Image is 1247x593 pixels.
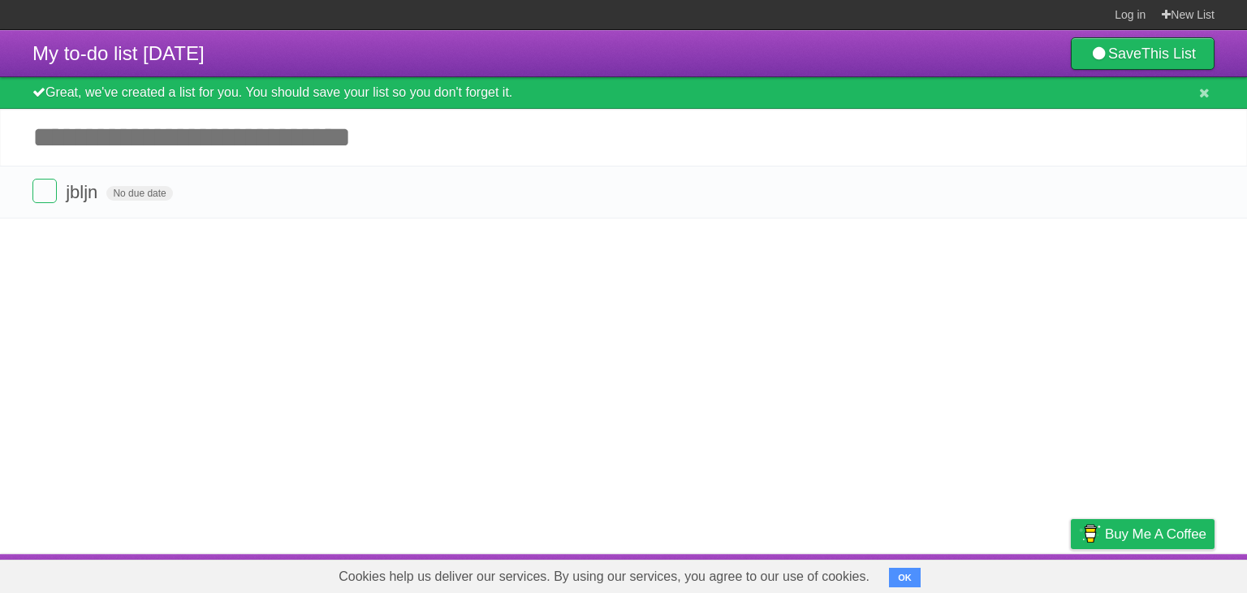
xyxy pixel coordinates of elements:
a: SaveThis List [1071,37,1215,70]
a: Buy me a coffee [1071,519,1215,549]
a: Privacy [1050,558,1092,589]
a: About [855,558,889,589]
b: This List [1141,45,1196,62]
span: jbljn [66,182,101,202]
a: Suggest a feature [1112,558,1215,589]
a: Terms [995,558,1030,589]
img: Buy me a coffee [1079,520,1101,548]
a: Developers [908,558,974,589]
button: OK [889,568,921,587]
span: No due date [106,186,172,201]
span: Cookies help us deliver our services. By using our services, you agree to our use of cookies. [322,561,886,593]
span: Buy me a coffee [1105,520,1206,548]
label: Done [32,179,57,203]
span: My to-do list [DATE] [32,42,205,64]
